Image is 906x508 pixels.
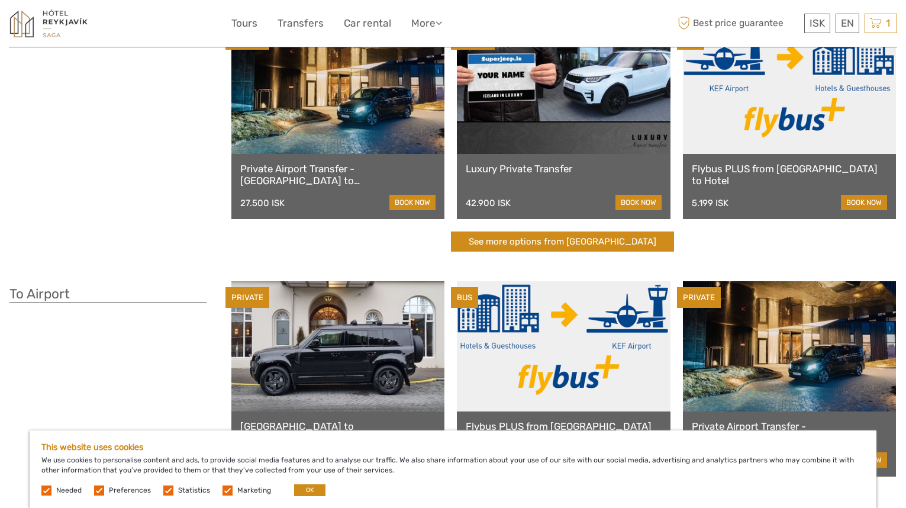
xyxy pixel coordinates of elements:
[692,420,888,445] a: Private Airport Transfer - [GEOGRAPHIC_DATA] to [GEOGRAPHIC_DATA]
[237,486,271,496] label: Marketing
[294,484,325,496] button: OK
[836,14,859,33] div: EN
[240,198,285,208] div: 27.500 ISK
[9,286,207,303] h3: To Airport
[884,17,892,29] span: 1
[675,14,801,33] span: Best price guarantee
[615,195,662,210] a: book now
[451,287,478,308] div: BUS
[466,420,662,445] a: Flybus PLUS from [GEOGRAPHIC_DATA] to [GEOGRAPHIC_DATA]
[240,163,436,187] a: Private Airport Transfer - [GEOGRAPHIC_DATA] to [GEOGRAPHIC_DATA]
[677,287,721,308] div: PRIVATE
[56,486,82,496] label: Needed
[278,15,324,32] a: Transfers
[466,163,662,175] a: Luxury Private Transfer
[136,18,150,33] button: Open LiveChat chat widget
[344,15,391,32] a: Car rental
[692,163,888,187] a: Flybus PLUS from [GEOGRAPHIC_DATA] to Hotel
[109,486,151,496] label: Preferences
[178,486,210,496] label: Statistics
[466,198,511,208] div: 42.900 ISK
[411,15,442,32] a: More
[451,232,674,252] a: See more options from [GEOGRAPHIC_DATA]
[17,21,134,30] p: We're away right now. Please check back later!
[225,287,269,308] div: PRIVATE
[231,15,257,32] a: Tours
[389,195,436,210] a: book now
[240,420,436,445] a: [GEOGRAPHIC_DATA] to [GEOGRAPHIC_DATA]
[810,17,825,29] span: ISK
[9,9,88,38] img: 1545-f919e0b8-ed97-4305-9c76-0e37fee863fd_logo_small.jpg
[30,430,876,508] div: We use cookies to personalise content and ads, to provide social media features and to analyse ou...
[41,442,865,452] h5: This website uses cookies
[692,198,728,208] div: 5.199 ISK
[841,195,887,210] a: book now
